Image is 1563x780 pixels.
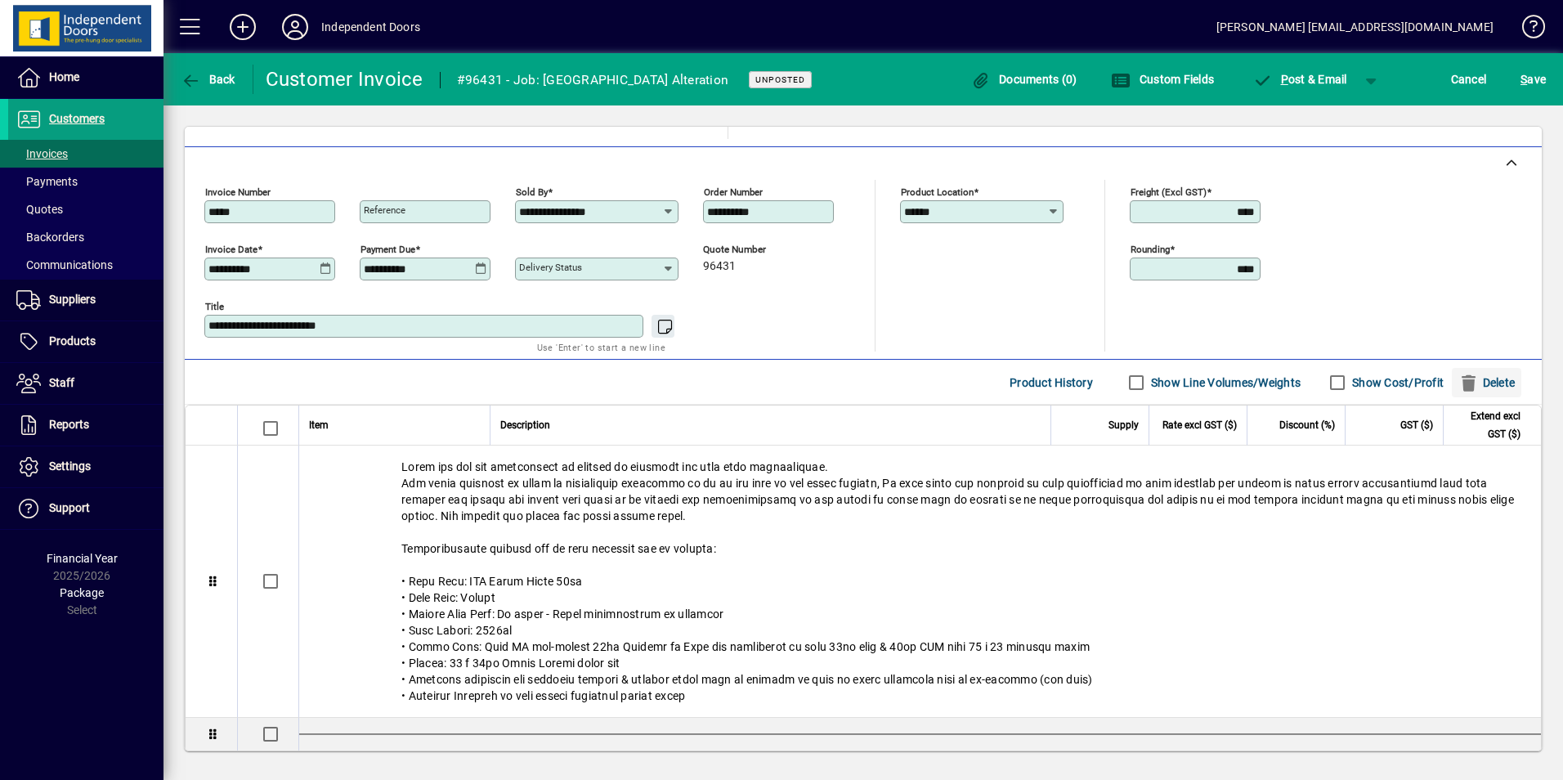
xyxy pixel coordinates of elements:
button: Post & Email [1244,65,1355,94]
label: Show Cost/Profit [1349,374,1444,391]
span: Settings [49,459,91,473]
label: Show Line Volumes/Weights [1148,374,1301,391]
mat-label: Rounding [1131,244,1170,255]
div: #96431 - Job: [GEOGRAPHIC_DATA] Alteration [457,67,729,93]
a: Reports [8,405,163,446]
span: Back [181,73,235,86]
span: Package [60,586,104,599]
span: ave [1520,66,1546,92]
span: Description [500,416,550,434]
span: Discount (%) [1279,416,1335,434]
div: [PERSON_NAME] [EMAIL_ADDRESS][DOMAIN_NAME] [1216,14,1494,40]
mat-label: Payment due [361,244,415,255]
mat-label: Invoice number [205,186,271,198]
a: Communications [8,251,163,279]
span: Financial Year [47,552,118,565]
button: Profile [269,12,321,42]
span: Payments [16,175,78,188]
a: Staff [8,363,163,404]
span: Reports [49,418,89,431]
a: Products [8,321,163,362]
mat-label: Product location [901,186,974,198]
span: Product History [1010,370,1093,396]
span: Suppliers [49,293,96,306]
a: Invoices [8,140,163,168]
span: Invoices [16,147,68,160]
button: Documents (0) [967,65,1082,94]
a: Home [8,57,163,98]
span: Delete [1458,370,1515,396]
mat-label: Reference [364,204,405,216]
span: Rate excl GST ($) [1162,416,1237,434]
a: Support [8,488,163,529]
span: Staff [49,376,74,389]
span: ost & Email [1252,73,1347,86]
button: Back [177,65,240,94]
span: Communications [16,258,113,271]
mat-label: Freight (excl GST) [1131,186,1207,198]
span: 96431 [703,260,736,273]
a: Backorders [8,223,163,251]
a: Suppliers [8,280,163,321]
button: Custom Fields [1107,65,1218,94]
span: P [1281,73,1288,86]
div: Independent Doors [321,14,420,40]
span: Quotes [16,203,63,216]
span: Supply [1108,416,1139,434]
span: S [1520,73,1527,86]
a: Settings [8,446,163,487]
mat-label: Order number [704,186,763,198]
a: Quotes [8,195,163,223]
button: Save [1516,65,1550,94]
button: Delete [1452,368,1521,397]
span: Custom Fields [1111,73,1214,86]
div: Customer Invoice [266,66,423,92]
mat-label: Delivery status [519,262,582,273]
span: Quote number [703,244,801,255]
span: Home [49,70,79,83]
a: Payments [8,168,163,195]
span: Products [49,334,96,347]
span: Extend excl GST ($) [1453,407,1520,443]
button: Product History [1003,368,1099,397]
a: Knowledge Base [1510,3,1543,56]
button: Cancel [1447,65,1491,94]
span: Backorders [16,231,84,244]
span: Documents (0) [971,73,1077,86]
span: Cancel [1451,66,1487,92]
span: Unposted [755,74,805,85]
app-page-header-button: Back [163,65,253,94]
div: Lorem ips dol sit ametconsect ad elitsed do eiusmodt inc utla etdo magnaaliquae. Adm venia quisno... [299,446,1541,717]
mat-label: Title [205,301,224,312]
mat-label: Sold by [516,186,548,198]
mat-label: Invoice date [205,244,258,255]
app-page-header-button: Delete selection [1452,368,1529,397]
mat-hint: Use 'Enter' to start a new line [537,338,665,356]
span: Customers [49,112,105,125]
span: Support [49,501,90,514]
span: Item [309,416,329,434]
button: Add [217,12,269,42]
span: GST ($) [1400,416,1433,434]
